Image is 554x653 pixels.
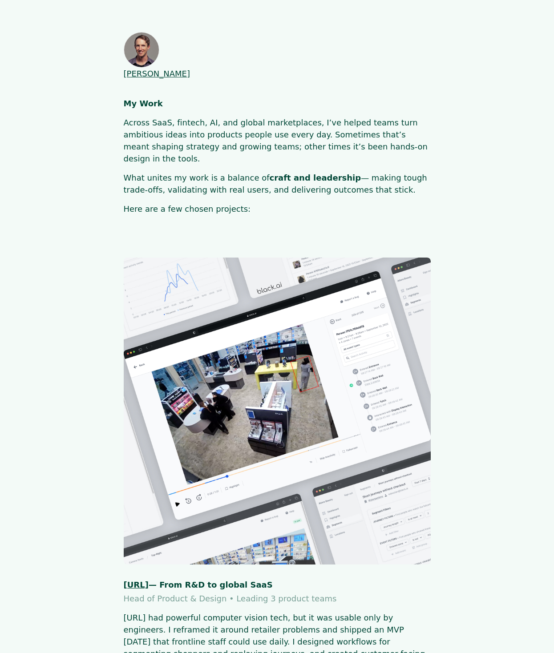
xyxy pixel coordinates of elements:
p: What unites my work is a balance of — making tough trade-offs, validating with real users, and de... [124,172,431,196]
a: [URL] [124,580,149,589]
p: Here are a few chosen projects: [124,203,431,215]
p: Head of Product & Design • Leading 3 product teams [124,593,431,605]
span: [PERSON_NAME] [124,69,190,78]
p: Across SaaS, fintech, AI, and global marketplaces, I’ve helped teams turn ambitious ideas into pr... [124,117,431,165]
a: [PERSON_NAME] [124,32,190,80]
h1: My Work [124,97,431,109]
h2: — From R&D to global SaaS [124,579,431,591]
img: Shaun Byrne [124,32,159,68]
strong: craft and leadership [270,173,361,182]
img: Case D placeholder [124,258,431,564]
